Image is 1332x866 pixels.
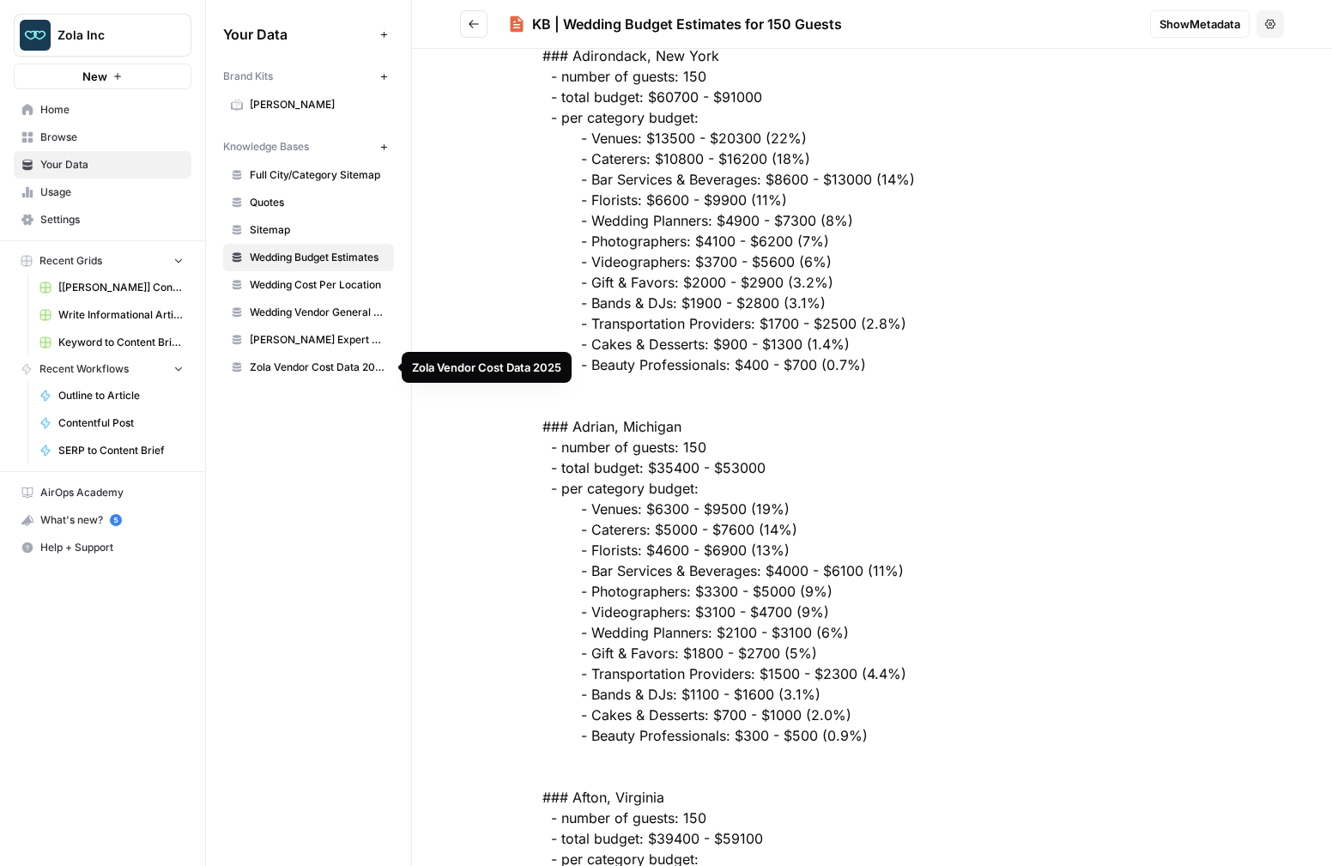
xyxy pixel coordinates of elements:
[14,14,191,57] button: Workspace: Zola Inc
[460,10,487,38] button: Go back
[223,244,394,271] a: Wedding Budget Estimates
[1150,10,1250,38] button: ShowMetadata
[58,415,184,431] span: Contentful Post
[223,216,394,244] a: Sitemap
[58,27,161,44] span: Zola Inc
[250,222,386,238] span: Sitemap
[58,307,184,323] span: Write Informational Article
[32,437,191,464] a: SERP to Content Brief
[14,124,191,151] a: Browse
[250,97,386,112] span: [PERSON_NAME]
[58,443,184,458] span: SERP to Content Brief
[14,206,191,233] a: Settings
[32,382,191,409] a: Outline to Article
[14,534,191,561] button: Help + Support
[223,161,394,189] a: Full City/Category Sitemap
[113,516,118,524] text: 5
[14,248,191,274] button: Recent Grids
[40,130,184,145] span: Browse
[40,102,184,118] span: Home
[82,68,107,85] span: New
[58,280,184,295] span: [[PERSON_NAME]] Content Creation
[223,24,373,45] span: Your Data
[58,388,184,403] span: Outline to Article
[32,409,191,437] a: Contentful Post
[532,14,842,34] div: KB | Wedding Budget Estimates for 150 Guests
[223,139,309,154] span: Knowledge Bases
[250,195,386,210] span: Quotes
[39,361,129,377] span: Recent Workflows
[14,151,191,179] a: Your Data
[14,179,191,206] a: Usage
[223,271,394,299] a: Wedding Cost Per Location
[250,277,386,293] span: Wedding Cost Per Location
[40,157,184,173] span: Your Data
[14,96,191,124] a: Home
[250,332,386,348] span: [PERSON_NAME] Expert Advice Articles
[32,329,191,356] a: Keyword to Content Brief Grid
[32,274,191,301] a: [[PERSON_NAME]] Content Creation
[223,189,394,216] a: Quotes
[110,514,122,526] a: 5
[58,335,184,350] span: Keyword to Content Brief Grid
[14,479,191,506] a: AirOps Academy
[14,506,191,534] button: What's new? 5
[40,185,184,200] span: Usage
[223,69,273,84] span: Brand Kits
[250,167,386,183] span: Full City/Category Sitemap
[32,301,191,329] a: Write Informational Article
[250,305,386,320] span: Wedding Vendor General Sitemap
[40,485,184,500] span: AirOps Academy
[250,360,386,375] span: Zola Vendor Cost Data 2025
[1159,15,1240,33] span: Show Metadata
[20,20,51,51] img: Zola Inc Logo
[223,299,394,326] a: Wedding Vendor General Sitemap
[412,359,561,376] div: Zola Vendor Cost Data 2025
[250,250,386,265] span: Wedding Budget Estimates
[15,507,191,533] div: What's new?
[14,64,191,89] button: New
[223,326,394,354] a: [PERSON_NAME] Expert Advice Articles
[223,354,394,381] a: Zola Vendor Cost Data 2025
[223,91,394,118] a: [PERSON_NAME]
[40,212,184,227] span: Settings
[40,540,184,555] span: Help + Support
[39,253,102,269] span: Recent Grids
[14,356,191,382] button: Recent Workflows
